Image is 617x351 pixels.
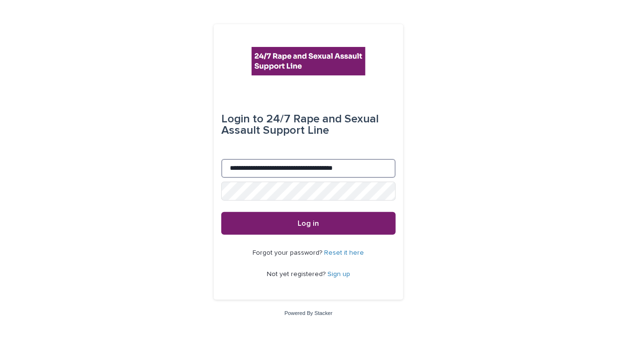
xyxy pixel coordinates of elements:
[298,220,319,227] span: Log in
[221,106,396,144] div: 24/7 Rape and Sexual Assault Support Line
[252,47,365,75] img: rhQMoQhaT3yELyF149Cw
[267,271,327,277] span: Not yet registered?
[327,271,350,277] a: Sign up
[221,212,396,235] button: Log in
[253,249,325,256] span: Forgot your password?
[221,113,263,125] span: Login to
[325,249,364,256] a: Reset it here
[284,310,332,316] a: Powered By Stacker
